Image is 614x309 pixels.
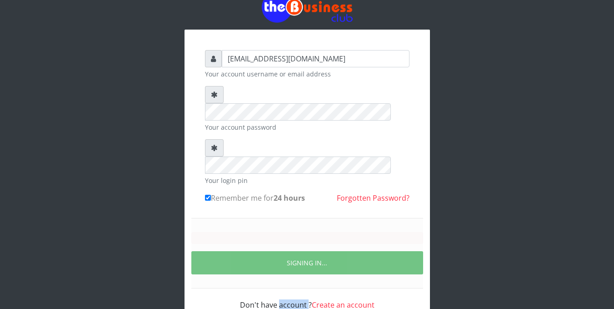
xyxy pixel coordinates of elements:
button: SIGNING IN... [191,251,423,274]
small: Your account username or email address [205,69,409,79]
small: Your login pin [205,176,409,185]
small: Your account password [205,122,409,132]
input: Remember me for24 hours [205,195,211,201]
b: 24 hours [274,193,305,203]
a: Forgotten Password? [337,193,409,203]
label: Remember me for [205,192,305,203]
input: Username or email address [222,50,409,67]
